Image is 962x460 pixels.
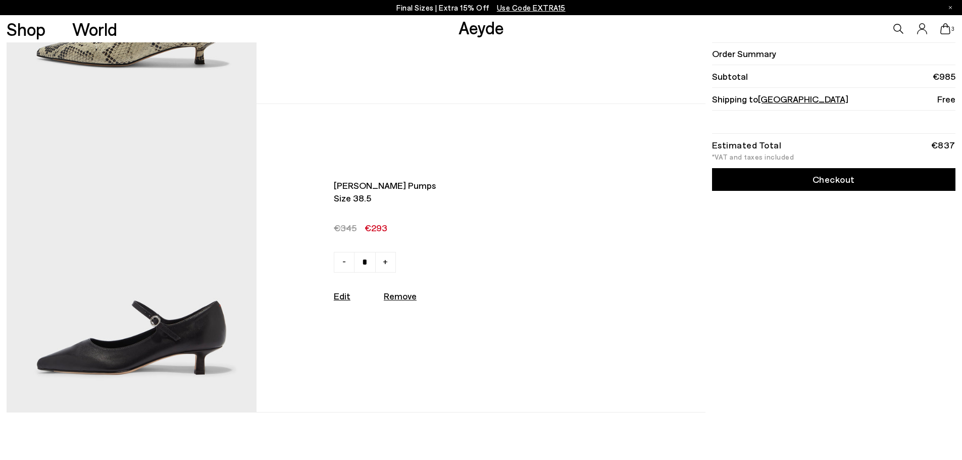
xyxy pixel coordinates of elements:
[712,154,955,161] div: *VAT and taxes included
[334,290,350,301] a: Edit
[384,290,417,301] u: Remove
[7,20,45,38] a: Shop
[334,222,357,233] span: €345
[712,168,955,191] a: Checkout
[933,70,955,83] span: €985
[950,26,955,32] span: 3
[383,255,388,267] span: +
[396,2,566,14] p: Final Sizes | Extra 15% Off
[940,23,950,34] a: 3
[334,192,606,205] span: Size 38.5
[931,141,955,148] div: €837
[712,65,955,88] li: Subtotal
[459,17,504,38] a: Aeyde
[712,42,955,65] li: Order Summary
[334,252,355,273] a: -
[712,93,848,106] span: Shipping to
[334,179,606,192] span: [PERSON_NAME] pumps
[375,252,396,273] a: +
[497,3,566,12] span: Navigate to /collections/ss25-final-sizes
[365,222,387,233] span: €293
[712,141,782,148] div: Estimated Total
[937,93,955,106] span: Free
[7,104,257,412] img: AEYDE-POLINA-NAPPA-LEATHER-BLACK-1_580x.jpg
[758,93,848,105] span: [GEOGRAPHIC_DATA]
[342,255,346,267] span: -
[72,20,117,38] a: World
